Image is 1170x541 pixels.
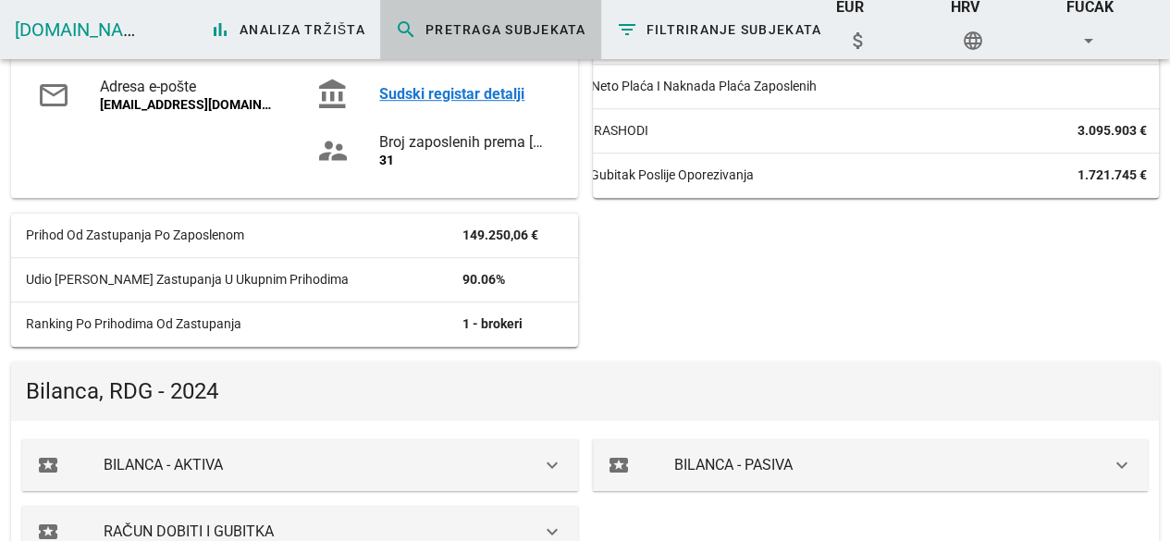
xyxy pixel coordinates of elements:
[447,302,577,347] td: 1 - brokeri
[1078,30,1100,52] i: arrow_drop_down
[395,18,586,41] span: Pretraga subjekata
[209,18,365,41] span: Analiza tržišta
[379,153,551,168] div: 31
[11,302,447,347] td: Ranking po prihodima od zastupanja
[608,454,630,476] i: local_activity
[1063,154,1162,198] td: 1.721.745 €
[616,18,822,41] span: Filtriranje subjekata
[22,439,578,491] div: BILANCA - AKTIVA
[104,523,504,540] div: RAČUN DOBITI I GUBITKA
[593,439,1149,491] div: BILANCA - PASIVA
[100,97,272,113] div: [EMAIL_ADDRESS][DOMAIN_NAME]
[1111,454,1133,476] i: keyboard_arrow_down
[11,362,1159,421] div: Bilanca, RDG - 2024
[379,85,551,103] a: Sudski registar detalji
[616,18,638,41] i: filter_list
[447,258,577,302] td: 90.06%
[1063,109,1162,154] td: 3.095.903 €
[962,30,984,52] i: language
[511,109,1063,154] td: VI. UKUPNI RASHODI
[511,154,1063,198] td: IX. Dobit ili gubitak poslije oporezivanja
[11,214,447,258] td: Prihod od zastupanja po zaposlenom
[104,456,504,473] div: BILANCA - AKTIVA
[37,79,70,112] i: mail_outline
[674,456,1075,473] div: BILANCA - PASIVA
[847,30,869,52] i: attach_money
[100,78,272,95] div: Adresa e-pošte
[316,78,350,111] i: account_balance
[209,18,231,41] i: bar_chart
[37,454,59,476] i: local_activity
[541,454,563,476] i: keyboard_arrow_down
[379,133,551,151] div: Broj zaposlenih prema [PERSON_NAME]
[511,65,1063,109] td: 6. Troškovi neto plaća i naknada plaća zaposlenih
[395,18,417,41] i: search
[15,18,154,41] a: [DOMAIN_NAME]
[11,258,447,302] td: Udio [PERSON_NAME] zastupanja u ukupnim prihodima
[316,134,350,167] i: supervisor_account
[447,214,577,258] td: 149.250,06 €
